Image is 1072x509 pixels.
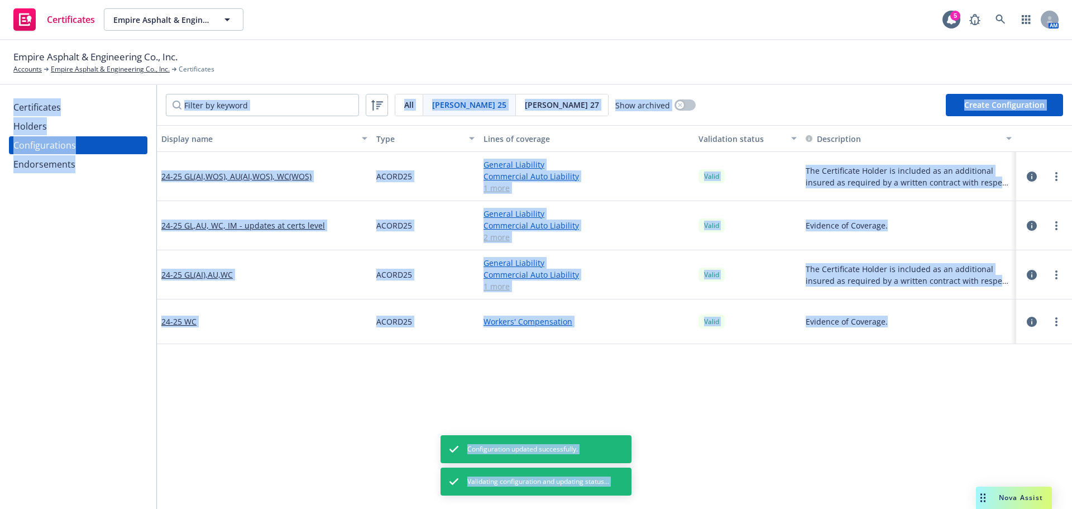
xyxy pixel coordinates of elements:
[698,315,725,329] div: Valid
[1050,170,1063,183] a: more
[484,220,690,231] a: Commercial Auto Liability
[157,125,372,152] button: Display name
[47,15,95,24] span: Certificates
[484,316,690,327] a: Workers' Compensation
[946,94,1063,116] button: Create Configuration
[484,257,690,269] a: General Liability
[1050,268,1063,282] a: more
[179,64,214,74] span: Certificates
[806,133,861,145] button: Description
[467,444,578,454] span: Configuration updated successfully.
[9,117,147,135] a: Holders
[698,169,725,183] div: Valid
[113,14,210,26] span: Empire Asphalt & Engineering Co., Inc.
[806,316,888,327] button: Evidence of Coverage.
[806,165,1012,188] button: The Certificate Holder is included as an additional insured as required by a written contract wit...
[376,133,462,145] div: Type
[615,99,670,111] span: Show archived
[806,220,888,231] button: Evidence of Coverage.
[479,125,694,152] button: Lines of coverage
[9,4,99,35] a: Certificates
[694,125,801,152] button: Validation status
[999,493,1043,502] span: Nova Assist
[950,11,960,21] div: 5
[484,170,690,182] a: Commercial Auto Liability
[432,99,506,111] span: [PERSON_NAME] 25
[161,316,197,327] a: 24-25 WC
[161,269,233,280] a: 24-25 GL(AI),AU,WC
[698,268,725,282] div: Valid
[372,201,479,250] div: ACORD25
[13,136,76,154] div: Configurations
[484,280,690,292] a: 1 more
[484,208,690,220] a: General Liability
[1050,219,1063,232] a: more
[1015,8,1037,31] a: Switch app
[372,125,479,152] button: Type
[9,98,147,116] a: Certificates
[161,133,355,145] div: Display name
[372,250,479,299] div: ACORD25
[9,136,147,154] a: Configurations
[9,155,147,173] a: Endorsements
[484,269,690,280] a: Commercial Auto Liability
[698,133,784,145] div: Validation status
[161,170,312,182] a: 24-25 GL(AI,WOS), AU(AI,WOS), WC(WOS)
[806,263,1012,287] button: The Certificate Holder is included as an additional insured as required by a written contract wit...
[976,487,1052,509] button: Nova Assist
[698,218,725,232] div: Valid
[484,159,690,170] a: General Liability
[13,155,75,173] div: Endorsements
[484,133,690,145] div: Lines of coverage
[166,94,359,116] input: Filter by keyword
[467,477,609,487] span: Validating configuration and updating status...
[525,99,599,111] span: [PERSON_NAME] 27
[13,98,61,116] div: Certificates
[484,182,690,194] a: 1 more
[51,64,170,74] a: Empire Asphalt & Engineering Co., Inc.
[372,152,479,201] div: ACORD25
[13,64,42,74] a: Accounts
[1050,315,1063,329] a: more
[484,231,690,243] a: 2 more
[372,299,479,344] div: ACORD25
[964,8,986,31] a: Report a Bug
[976,487,990,509] div: Drag to move
[806,133,999,145] div: Toggle SortBy
[13,50,178,64] span: Empire Asphalt & Engineering Co., Inc.
[13,117,47,135] div: Holders
[989,8,1012,31] a: Search
[161,220,325,231] a: 24-25 GL,AU, WC, IM - updates at certs level
[104,8,243,31] button: Empire Asphalt & Engineering Co., Inc.
[404,99,414,111] span: All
